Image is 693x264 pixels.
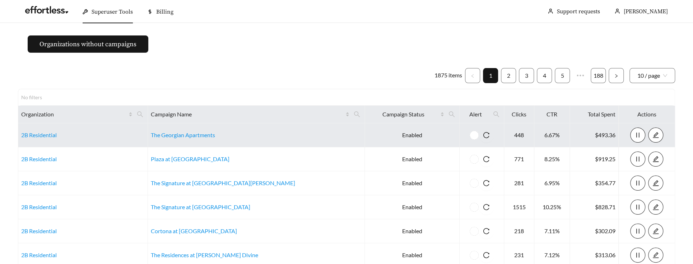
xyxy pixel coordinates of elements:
[555,68,570,83] li: 5
[648,203,663,210] a: edit
[648,227,663,234] a: edit
[365,219,460,243] td: Enabled
[479,224,494,239] button: reload
[21,131,57,138] a: 2B Residential
[365,195,460,219] td: Enabled
[365,171,460,195] td: Enabled
[534,106,570,123] th: CTR
[570,171,619,195] td: $354.77
[21,251,57,258] a: 2B Residential
[648,156,663,162] span: edit
[92,8,133,15] span: Superuser Tools
[573,68,588,83] span: •••
[365,123,460,147] td: Enabled
[365,147,460,171] td: Enabled
[630,224,645,239] button: pause
[479,204,494,210] span: reload
[648,228,663,234] span: edit
[570,195,619,219] td: $828.71
[479,128,494,143] button: reload
[151,227,237,234] a: Cortona at [GEOGRAPHIC_DATA]
[156,8,173,15] span: Billing
[479,156,494,162] span: reload
[21,179,57,186] a: 2B Residential
[614,74,618,78] span: right
[504,106,534,123] th: Clicks
[519,68,534,83] li: 3
[504,219,534,243] td: 218
[151,131,215,138] a: The Georgian Apartments
[465,68,480,83] button: left
[351,109,363,120] span: search
[570,147,619,171] td: $919.25
[648,251,663,258] a: edit
[630,200,645,215] button: pause
[624,8,668,15] span: [PERSON_NAME]
[151,155,229,162] a: Plaza at [GEOGRAPHIC_DATA]
[648,204,663,210] span: edit
[479,248,494,263] button: reload
[648,180,663,186] span: edit
[21,227,57,234] a: 2B Residential
[479,176,494,191] button: reload
[648,128,663,143] button: edit
[570,106,619,123] th: Total Spent
[609,68,624,83] button: right
[493,111,499,117] span: search
[534,123,570,147] td: 6.67%
[504,147,534,171] td: 771
[368,110,439,119] span: Campaign Status
[134,109,146,120] span: search
[21,110,127,119] span: Organization
[648,132,663,138] span: edit
[637,68,667,83] span: 10 / page
[648,152,663,167] button: edit
[151,110,344,119] span: Campaign Name
[609,68,624,83] li: Next Page
[21,93,50,101] div: No filters
[648,252,663,258] span: edit
[648,176,663,191] button: edit
[21,155,57,162] a: 2B Residential
[534,171,570,195] td: 6.95%
[537,68,552,83] li: 4
[21,203,57,210] a: 2B Residential
[434,68,462,83] li: 1875 items
[479,200,494,215] button: reload
[479,152,494,167] button: reload
[479,132,494,138] span: reload
[648,224,663,239] button: edit
[570,123,619,147] td: $493.36
[630,176,645,191] button: pause
[555,68,569,83] a: 5
[631,180,645,186] span: pause
[504,195,534,219] td: 1515
[151,179,295,186] a: The Signature at [GEOGRAPHIC_DATA][PERSON_NAME]
[479,228,494,234] span: reload
[483,68,498,83] a: 1
[470,74,475,78] span: left
[537,68,552,83] a: 4
[151,251,258,258] a: The Residences at [PERSON_NAME] Divine
[557,8,600,15] a: Support requests
[151,203,250,210] a: The Signature at [GEOGRAPHIC_DATA]
[534,195,570,219] td: 10.25%
[39,39,136,49] span: Organizations without campaigns
[619,106,675,123] th: Actions
[490,109,502,120] span: search
[648,200,663,215] button: edit
[630,128,645,143] button: pause
[630,248,645,263] button: pause
[631,252,645,258] span: pause
[648,179,663,186] a: edit
[534,219,570,243] td: 7.11%
[648,155,663,162] a: edit
[630,152,645,167] button: pause
[483,68,498,83] li: 1
[573,68,588,83] li: Next 5 Pages
[629,68,675,83] div: Page Size
[591,68,605,83] a: 188
[479,180,494,186] span: reload
[504,171,534,195] td: 281
[631,132,645,138] span: pause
